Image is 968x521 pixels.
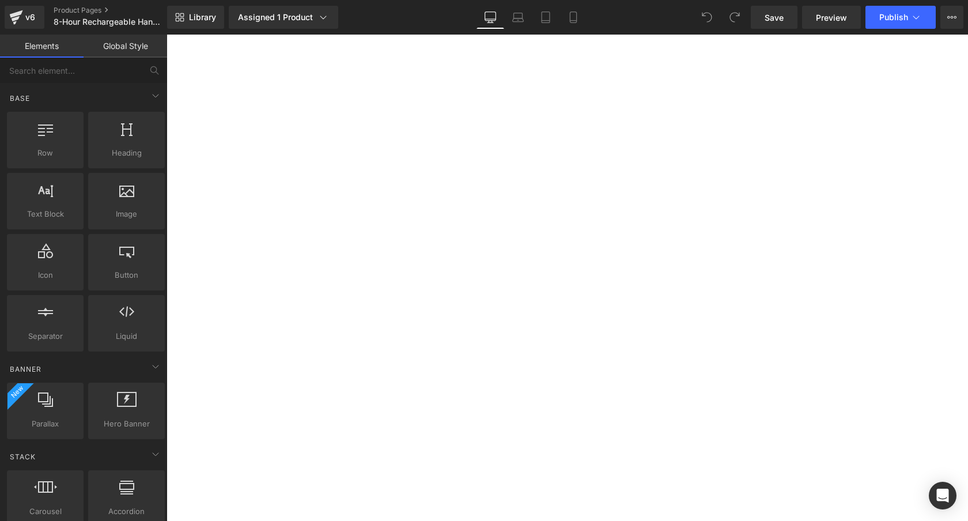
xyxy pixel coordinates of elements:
[92,330,161,342] span: Liquid
[9,364,43,375] span: Banner
[10,418,80,430] span: Parallax
[723,6,746,29] button: Redo
[5,6,44,29] a: v6
[238,12,329,23] div: Assigned 1 Product
[9,451,37,462] span: Stack
[940,6,963,29] button: More
[92,147,161,159] span: Heading
[802,6,861,29] a: Preview
[477,6,504,29] a: Desktop
[765,12,784,24] span: Save
[695,6,719,29] button: Undo
[10,505,80,518] span: Carousel
[189,12,216,22] span: Library
[816,12,847,24] span: Preview
[559,6,587,29] a: Mobile
[879,13,908,22] span: Publish
[532,6,559,29] a: Tablet
[929,482,956,509] div: Open Intercom Messenger
[10,147,80,159] span: Row
[92,418,161,430] span: Hero Banner
[54,17,164,27] span: 8-Hour Rechargeable Hand Warmer — Electric USB Battery Operated Pocket Warmers — DEWELPRO
[9,93,31,104] span: Base
[10,330,80,342] span: Separator
[23,10,37,25] div: v6
[92,505,161,518] span: Accordion
[865,6,936,29] button: Publish
[84,35,167,58] a: Global Style
[92,269,161,281] span: Button
[504,6,532,29] a: Laptop
[54,6,186,15] a: Product Pages
[10,269,80,281] span: Icon
[167,6,224,29] a: New Library
[10,208,80,220] span: Text Block
[92,208,161,220] span: Image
